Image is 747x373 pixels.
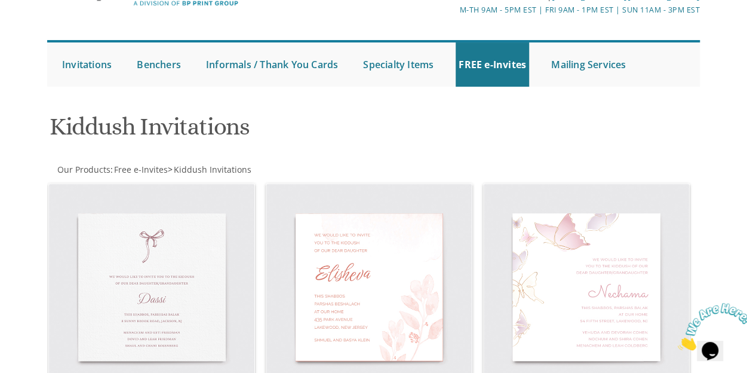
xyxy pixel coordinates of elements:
[114,164,168,175] span: Free e-Invites
[673,298,747,355] iframe: chat widget
[173,164,251,175] a: Kiddush Invitations
[47,164,373,176] div: :
[59,42,115,87] a: Invitations
[456,42,529,87] a: FREE e-Invites
[113,164,168,175] a: Free e-Invites
[56,164,110,175] a: Our Products
[360,42,436,87] a: Specialty Items
[168,164,251,175] span: >
[5,5,79,52] img: Chat attention grabber
[265,4,700,16] div: M-Th 9am - 5pm EST | Fri 9am - 1pm EST | Sun 11am - 3pm EST
[203,42,341,87] a: Informals / Thank You Cards
[174,164,251,175] span: Kiddush Invitations
[50,114,476,149] h1: Kiddush Invitations
[134,42,184,87] a: Benchers
[548,42,629,87] a: Mailing Services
